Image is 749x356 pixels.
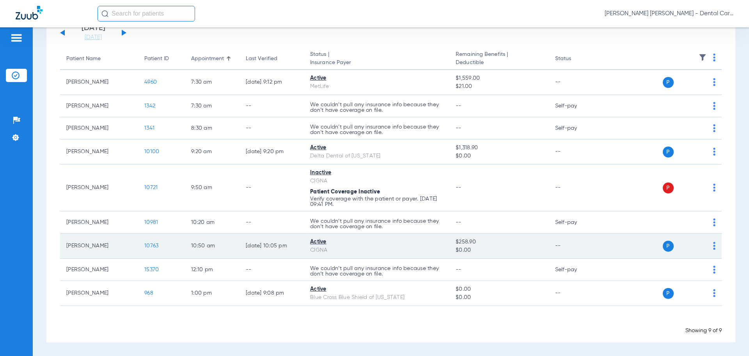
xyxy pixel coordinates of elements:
span: 10981 [144,220,158,225]
td: -- [549,70,602,95]
span: $0.00 [456,246,542,254]
td: Self-pay [549,117,602,140]
td: [DATE] 9:08 PM [240,281,304,306]
p: We couldn’t pull any insurance info because they don’t have coverage on file. [310,218,443,229]
td: -- [549,234,602,259]
td: Self-pay [549,95,602,117]
td: [PERSON_NAME] [60,211,138,234]
td: -- [240,117,304,140]
span: Patient Coverage Inactive [310,189,380,195]
img: group-dot-blue.svg [713,242,715,250]
td: -- [549,140,602,165]
span: $258.90 [456,238,542,246]
div: Active [310,285,443,293]
span: 1342 [144,103,155,109]
span: $21.00 [456,82,542,91]
div: Delta Dental of [US_STATE] [310,152,443,160]
td: -- [240,95,304,117]
img: group-dot-blue.svg [713,148,715,156]
div: Patient Name [66,55,132,63]
img: group-dot-blue.svg [713,102,715,110]
td: 7:30 AM [185,95,240,117]
div: Active [310,74,443,82]
td: 9:50 AM [185,165,240,211]
span: $0.00 [456,152,542,160]
span: -- [456,220,461,225]
img: group-dot-blue.svg [713,124,715,132]
span: -- [456,267,461,272]
div: Blue Cross Blue Shield of [US_STATE] [310,293,443,302]
th: Remaining Benefits | [449,48,548,70]
td: 12:10 PM [185,259,240,281]
th: Status | [304,48,449,70]
li: [DATE] [70,24,117,41]
td: 7:30 AM [185,70,240,95]
td: [PERSON_NAME] [60,117,138,140]
img: Search Icon [101,10,108,17]
img: hamburger-icon [10,33,23,43]
span: Insurance Payer [310,59,443,67]
span: Deductible [456,59,542,67]
td: Self-pay [549,211,602,234]
div: Patient ID [144,55,179,63]
img: group-dot-blue.svg [713,266,715,274]
td: Self-pay [549,259,602,281]
input: Search for patients [98,6,195,21]
td: [PERSON_NAME] [60,70,138,95]
span: [PERSON_NAME] [PERSON_NAME] - Dental Care of [PERSON_NAME] [605,10,733,18]
td: -- [549,165,602,211]
td: [DATE] 9:12 PM [240,70,304,95]
td: -- [240,211,304,234]
img: group-dot-blue.svg [713,78,715,86]
span: $0.00 [456,285,542,293]
img: group-dot-blue.svg [713,184,715,191]
td: [PERSON_NAME] [60,259,138,281]
span: 10763 [144,243,158,249]
td: -- [240,259,304,281]
span: -- [456,103,461,109]
span: 10100 [144,149,159,154]
td: [PERSON_NAME] [60,165,138,211]
span: $0.00 [456,293,542,302]
span: 10721 [144,185,158,190]
td: [PERSON_NAME] [60,234,138,259]
span: P [663,147,674,157]
img: filter.svg [699,54,706,61]
div: CIGNA [310,246,443,254]
td: -- [549,281,602,306]
span: 15370 [144,267,159,272]
div: Active [310,144,443,152]
span: Showing 9 of 9 [685,328,722,333]
div: Appointment [191,55,224,63]
td: 10:20 AM [185,211,240,234]
span: 968 [144,290,153,296]
td: [PERSON_NAME] [60,281,138,306]
p: Verify coverage with the patient or payer. [DATE] 09:41 PM. [310,196,443,207]
img: Zuub Logo [16,6,43,20]
span: $1,318.90 [456,144,542,152]
img: group-dot-blue.svg [713,289,715,297]
td: 9:20 AM [185,140,240,165]
span: $1,559.00 [456,74,542,82]
p: We couldn’t pull any insurance info because they don’t have coverage on file. [310,266,443,277]
span: P [663,241,674,252]
td: [DATE] 10:05 PM [240,234,304,259]
span: P [663,288,674,299]
div: CIGNA [310,177,443,185]
p: We couldn’t pull any insurance info because they don’t have coverage on file. [310,124,443,135]
td: 10:50 AM [185,234,240,259]
span: 1341 [144,125,154,131]
div: Patient ID [144,55,169,63]
td: [PERSON_NAME] [60,95,138,117]
span: 4960 [144,79,157,85]
td: [DATE] 9:20 PM [240,140,304,165]
td: -- [240,165,304,211]
th: Status [549,48,602,70]
p: We couldn’t pull any insurance info because they don’t have coverage on file. [310,102,443,113]
img: group-dot-blue.svg [713,218,715,226]
td: 1:00 PM [185,281,240,306]
div: Patient Name [66,55,101,63]
span: -- [456,125,461,131]
span: P [663,77,674,88]
div: Appointment [191,55,233,63]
